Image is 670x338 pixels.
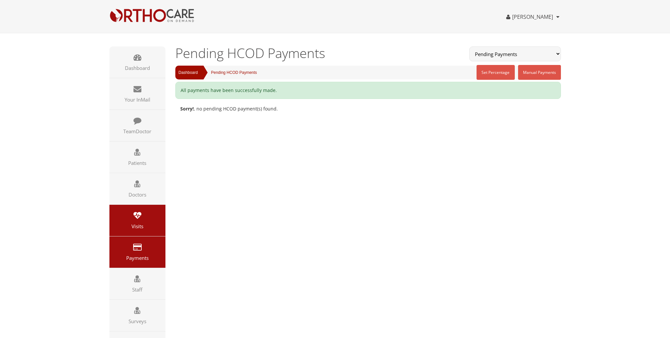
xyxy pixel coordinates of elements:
[113,191,162,198] span: Doctors
[109,110,165,141] a: TeamDoctor
[113,128,162,135] span: TeamDoctor
[175,106,561,112] div: , no pending HCOD payment(s) found.
[113,318,162,324] span: Surveys
[175,66,198,79] a: Dashboard
[506,13,553,20] a: [PERSON_NAME]
[477,65,515,80] button: Set Percentage
[109,205,165,236] a: Visits
[109,236,165,268] a: Payments
[175,82,561,99] div: All payments have been successfully made.
[113,286,162,293] span: Staff
[109,300,165,331] a: Surveys
[113,160,162,166] span: Patients
[109,141,165,173] a: Patients
[198,66,257,79] li: Pending HCOD Payments
[109,46,165,78] a: Dashboard
[109,8,194,23] img: OrthoCareOnDemand Logo
[109,268,165,299] a: Staff
[180,106,194,112] strong: Sorry!
[175,46,460,60] h1: Pending HCOD Payments
[113,65,162,71] span: Dashboard
[113,223,162,230] span: Visits
[113,255,162,261] span: Payments
[518,65,561,80] a: Manual Payments
[109,173,165,204] a: Doctors
[109,78,165,109] a: Your InMail
[113,96,162,103] span: Your InMail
